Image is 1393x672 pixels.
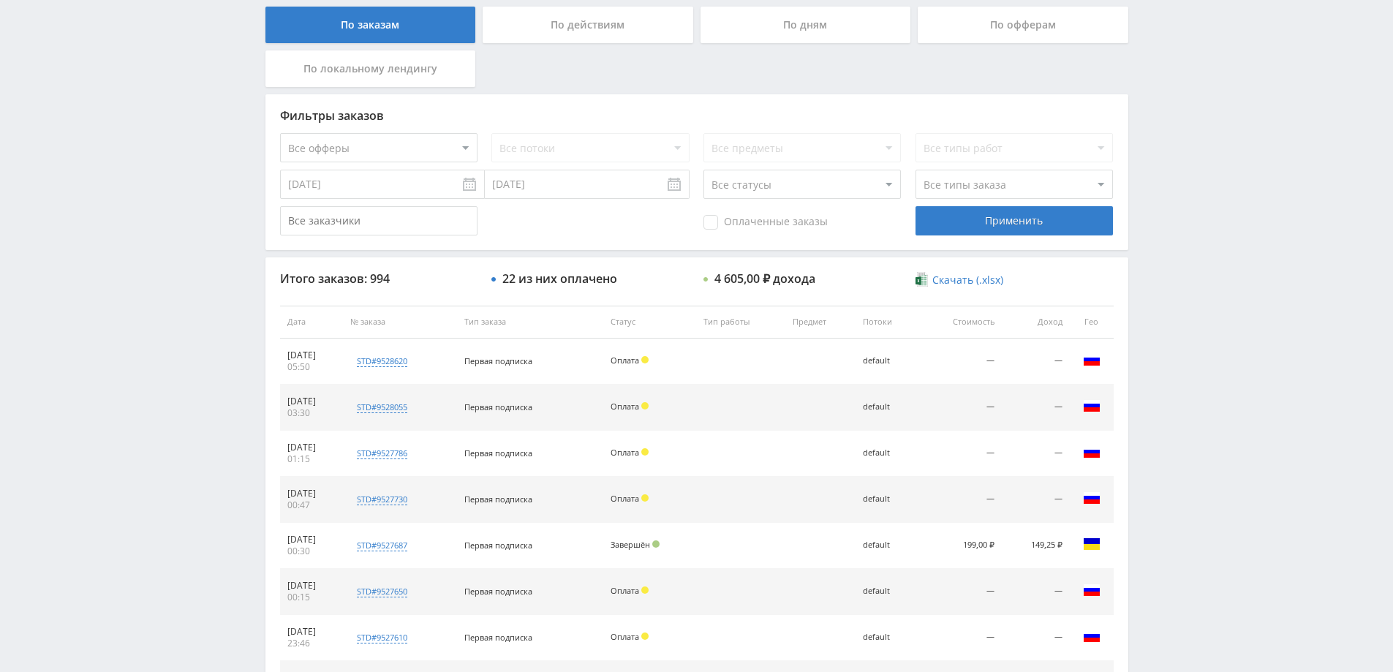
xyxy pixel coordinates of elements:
td: — [1002,569,1069,615]
div: По заказам [265,7,476,43]
span: Оплата [611,355,639,366]
span: Первая подписка [464,401,532,412]
div: По офферам [918,7,1128,43]
div: default [863,540,913,550]
th: Доход [1002,306,1069,339]
div: default [863,633,913,642]
img: ukr.png [1083,535,1101,553]
div: Итого заказов: 994 [280,272,477,285]
span: Первая подписка [464,355,532,366]
img: rus.png [1083,581,1101,599]
th: Тип заказа [457,306,603,339]
div: 22 из них оплачено [502,272,617,285]
td: — [1002,477,1069,523]
span: Холд [641,402,649,409]
div: std#9528620 [357,355,407,367]
div: std#9527786 [357,448,407,459]
span: Первая подписка [464,540,532,551]
div: 01:15 [287,453,336,465]
th: Стоимость [920,306,1003,339]
div: std#9527610 [357,632,407,643]
div: 03:30 [287,407,336,419]
img: rus.png [1083,489,1101,507]
td: 199,00 ₽ [920,523,1003,569]
th: Гео [1070,306,1114,339]
img: rus.png [1083,351,1101,369]
span: Завершён [611,539,650,550]
span: Оплата [611,447,639,458]
div: std#9527650 [357,586,407,597]
span: Холд [641,633,649,640]
th: Потоки [856,306,920,339]
div: default [863,356,913,366]
div: std#9527730 [357,494,407,505]
td: — [920,615,1003,661]
img: rus.png [1083,397,1101,415]
div: std#9528055 [357,401,407,413]
span: Оплата [611,631,639,642]
span: Холд [641,448,649,456]
div: [DATE] [287,350,336,361]
div: default [863,448,913,458]
span: Оплаченные заказы [703,215,828,230]
td: — [920,385,1003,431]
span: Первая подписка [464,494,532,505]
span: Скачать (.xlsx) [932,274,1003,286]
div: std#9527687 [357,540,407,551]
div: По локальному лендингу [265,50,476,87]
img: rus.png [1083,443,1101,461]
div: [DATE] [287,396,336,407]
td: 149,25 ₽ [1002,523,1069,569]
img: xlsx [916,272,928,287]
span: Первая подписка [464,586,532,597]
td: — [920,431,1003,477]
div: 00:15 [287,592,336,603]
span: Оплата [611,585,639,596]
div: Применить [916,206,1113,235]
span: Оплата [611,401,639,412]
div: По действиям [483,7,693,43]
th: Предмет [785,306,856,339]
td: — [920,477,1003,523]
span: Холд [641,356,649,363]
div: [DATE] [287,534,336,545]
div: [DATE] [287,488,336,499]
span: Первая подписка [464,448,532,458]
th: Тип работы [696,306,785,339]
input: Все заказчики [280,206,477,235]
div: 4 605,00 ₽ дохода [714,272,815,285]
div: 00:30 [287,545,336,557]
img: rus.png [1083,627,1101,645]
div: default [863,586,913,596]
td: — [1002,615,1069,661]
span: Первая подписка [464,632,532,643]
div: Фильтры заказов [280,109,1114,122]
td: — [1002,431,1069,477]
div: default [863,402,913,412]
td: — [1002,339,1069,385]
div: 23:46 [287,638,336,649]
span: Холд [641,494,649,502]
div: 05:50 [287,361,336,373]
div: [DATE] [287,580,336,592]
td: — [1002,385,1069,431]
div: 00:47 [287,499,336,511]
div: [DATE] [287,626,336,638]
div: [DATE] [287,442,336,453]
span: Оплата [611,493,639,504]
a: Скачать (.xlsx) [916,273,1003,287]
div: default [863,494,913,504]
th: Дата [280,306,343,339]
td: — [920,569,1003,615]
th: Статус [603,306,696,339]
span: Подтвержден [652,540,660,548]
td: — [920,339,1003,385]
th: № заказа [343,306,457,339]
span: Холд [641,586,649,594]
div: По дням [701,7,911,43]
